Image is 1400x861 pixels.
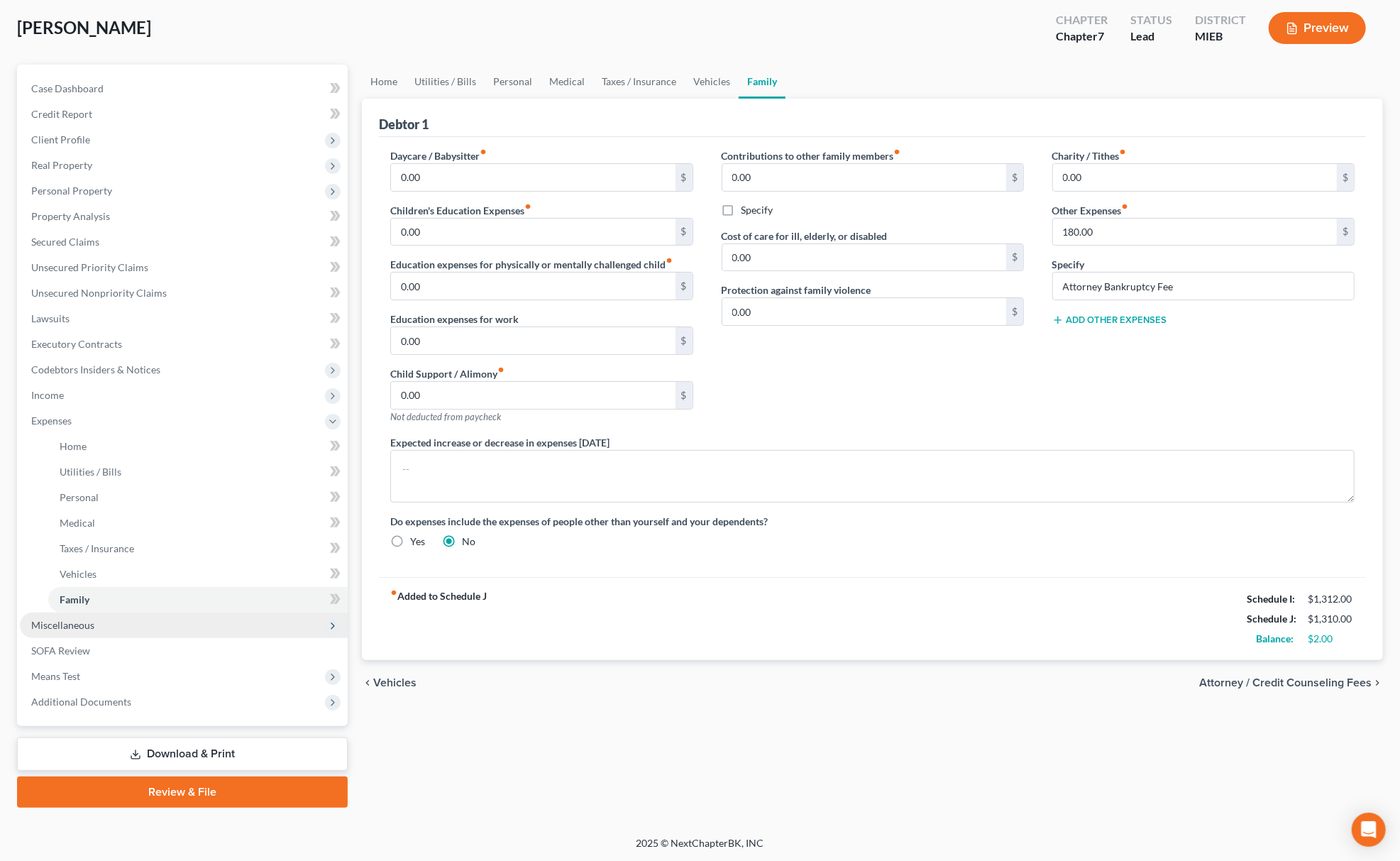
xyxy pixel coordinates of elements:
[60,593,89,605] span: Family
[676,382,693,409] div: $
[1120,148,1127,155] i: fiber_manual_record
[1372,677,1383,689] i: chevron_right
[20,229,348,255] a: Secured Claims
[60,440,87,452] span: Home
[31,312,70,324] span: Lawsuits
[1053,164,1337,191] input: --
[1052,314,1167,326] button: Add Other Expenses
[31,645,90,657] span: SOFA Review
[1053,273,1354,300] input: Specify...
[1308,592,1355,606] div: $1,312.00
[1195,12,1246,28] div: District
[676,273,693,300] div: $
[410,534,425,549] label: Yes
[390,589,487,649] strong: Added to Schedule J
[1195,28,1246,45] div: MIEB
[31,363,160,375] span: Codebtors Insiders & Notices
[722,164,1006,191] input: --
[1256,632,1294,645] strong: Balance:
[20,255,348,280] a: Unsecured Priority Claims
[31,670,80,682] span: Means Test
[1308,632,1355,646] div: $2.00
[48,434,348,459] a: Home
[1130,12,1172,28] div: Status
[894,148,901,155] i: fiber_manual_record
[17,17,151,38] span: [PERSON_NAME]
[593,65,685,99] a: Taxes / Insurance
[390,435,610,450] label: Expected increase or decrease in expenses [DATE]
[1122,203,1129,210] i: fiber_manual_record
[379,116,429,133] div: Debtor 1
[722,298,1006,325] input: --
[31,619,94,631] span: Miscellaneous
[390,366,505,381] label: Child Support / Alimony
[1098,29,1104,43] span: 7
[390,257,673,272] label: Education expenses for physically or mentally challenged child
[541,65,593,99] a: Medical
[1006,164,1023,191] div: $
[390,589,397,596] i: fiber_manual_record
[362,65,406,99] a: Home
[31,236,99,248] span: Secured Claims
[1337,164,1354,191] div: $
[685,65,739,99] a: Vehicles
[1269,12,1366,44] button: Preview
[676,219,693,246] div: $
[390,148,487,163] label: Daycare / Babysitter
[390,203,531,218] label: Children's Education Expenses
[1006,244,1023,271] div: $
[1308,612,1355,626] div: $1,310.00
[48,485,348,510] a: Personal
[497,366,505,373] i: fiber_manual_record
[31,389,64,401] span: Income
[390,411,501,422] span: Not deducted from paycheck
[676,164,693,191] div: $
[1130,28,1172,45] div: Lead
[1056,28,1108,45] div: Chapter
[31,696,131,708] span: Additional Documents
[20,638,348,664] a: SOFA Review
[1052,257,1085,272] label: Specify
[742,203,773,217] label: Specify
[48,587,348,613] a: Family
[406,65,485,99] a: Utilities / Bills
[722,244,1006,271] input: --
[1006,298,1023,325] div: $
[1052,203,1129,218] label: Other Expenses
[60,542,134,554] span: Taxes / Insurance
[20,204,348,229] a: Property Analysis
[31,210,110,222] span: Property Analysis
[31,415,72,427] span: Expenses
[17,737,348,771] a: Download & Print
[1199,677,1372,689] span: Attorney / Credit Counseling Fees
[666,257,673,264] i: fiber_manual_record
[20,76,348,102] a: Case Dashboard
[31,82,104,94] span: Case Dashboard
[739,65,786,99] a: Family
[362,677,373,689] i: chevron_left
[722,283,871,297] label: Protection against family violence
[20,280,348,306] a: Unsecured Nonpriority Claims
[48,510,348,536] a: Medical
[1247,613,1296,625] strong: Schedule J:
[391,219,675,246] input: --
[60,491,99,503] span: Personal
[60,568,97,580] span: Vehicles
[391,273,675,300] input: --
[31,287,167,299] span: Unsecured Nonpriority Claims
[1052,148,1127,163] label: Charity / Tithes
[48,536,348,561] a: Taxes / Insurance
[20,331,348,357] a: Executory Contracts
[524,203,531,210] i: fiber_manual_record
[362,677,417,689] button: chevron_left Vehicles
[48,561,348,587] a: Vehicles
[391,382,675,409] input: --
[20,102,348,127] a: Credit Report
[1056,12,1108,28] div: Chapter
[48,459,348,485] a: Utilities / Bills
[60,517,95,529] span: Medical
[31,185,112,197] span: Personal Property
[722,148,901,163] label: Contributions to other family members
[462,534,475,549] label: No
[20,306,348,331] a: Lawsuits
